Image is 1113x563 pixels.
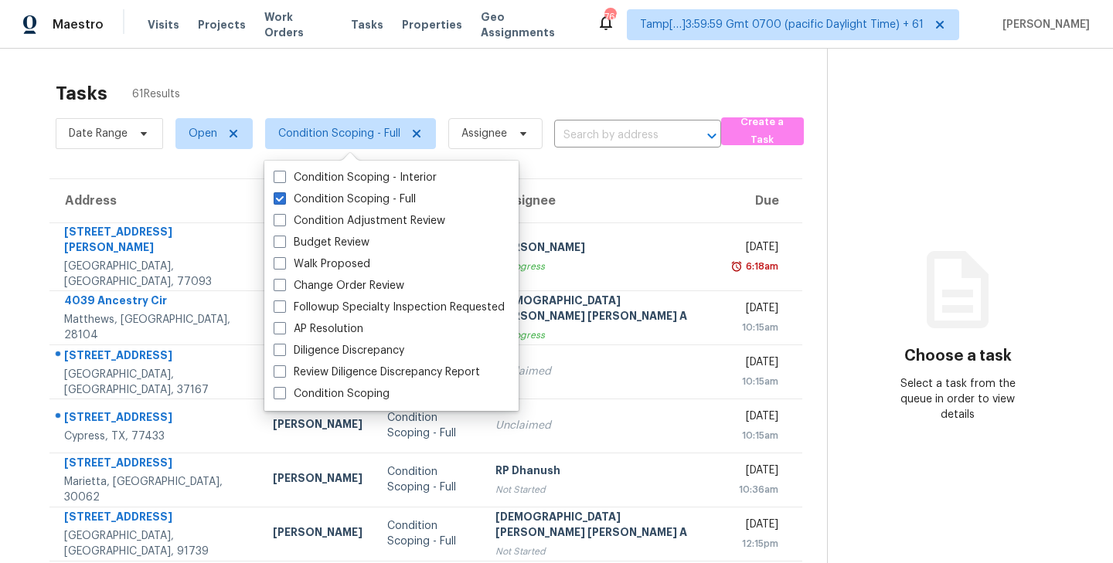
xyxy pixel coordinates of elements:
[273,524,362,544] div: [PERSON_NAME]
[351,19,383,30] span: Tasks
[198,17,246,32] span: Projects
[734,482,778,497] div: 10:36am
[495,259,710,274] div: In Progress
[274,235,369,250] label: Budget Review
[278,126,400,141] span: Condition Scoping - Full
[701,125,723,147] button: Open
[264,9,332,40] span: Work Orders
[743,259,778,274] div: 6:18am
[387,518,471,549] div: Condition Scoping - Full
[495,544,710,559] div: Not Started
[64,224,248,259] div: [STREET_ADDRESS][PERSON_NAME]
[495,364,710,379] div: Unclaimed
[734,239,778,259] div: [DATE]
[274,170,437,185] label: Condition Scoping - Interior
[69,126,128,141] span: Date Range
[189,126,217,141] span: Open
[274,278,404,293] label: Change Order Review
[554,124,678,148] input: Search by address
[387,464,471,495] div: Condition Scoping - Full
[996,17,1090,32] span: [PERSON_NAME]
[481,9,578,40] span: Geo Assignments
[274,343,404,358] label: Diligence Discrepancy
[734,428,778,443] div: 10:15am
[274,365,480,380] label: Review Diligence Discrepancy Report
[734,354,778,374] div: [DATE]
[893,376,1023,422] div: Select a task from the queue in order to view details
[734,374,778,389] div: 10:15am
[274,386,390,402] label: Condition Scoping
[64,293,248,312] div: 4039 Ancestry Cir
[734,300,778,320] div: [DATE]
[274,321,363,337] label: AP Resolution
[495,509,710,544] div: [DEMOGRAPHIC_DATA][PERSON_NAME] [PERSON_NAME] A
[148,17,179,32] span: Visits
[53,17,104,32] span: Maestro
[274,256,370,272] label: Walk Proposed
[461,126,507,141] span: Assignee
[483,179,722,222] th: Assignee
[273,416,362,436] div: [PERSON_NAME]
[734,320,778,335] div: 10:15am
[495,463,710,482] div: RP Dhanush
[734,536,778,551] div: 12:15pm
[721,117,804,145] button: Create a Task
[64,455,248,474] div: [STREET_ADDRESS]
[64,348,248,367] div: [STREET_ADDRESS]
[722,179,802,222] th: Due
[495,418,710,433] div: Unclaimed
[49,179,260,222] th: Address
[734,517,778,536] div: [DATE]
[274,213,445,229] label: Condition Adjustment Review
[64,312,248,343] div: Matthews, [GEOGRAPHIC_DATA], 28104
[402,17,462,32] span: Properties
[495,327,710,343] div: In Progress
[904,348,1012,364] h3: Choose a task
[56,86,107,101] h2: Tasks
[274,300,505,315] label: Followup Specialty Inspection Requested
[132,86,180,102] span: 61 Results
[64,367,248,398] div: [GEOGRAPHIC_DATA], [GEOGRAPHIC_DATA], 37167
[734,463,778,482] div: [DATE]
[64,528,248,559] div: [GEOGRAPHIC_DATA], [GEOGRAPHIC_DATA], 91739
[274,192,416,207] label: Condition Scoping - Full
[260,179,375,222] th: HPM
[730,259,743,274] img: Overdue Alarm Icon
[64,509,248,528] div: [STREET_ADDRESS]
[64,409,248,429] div: [STREET_ADDRESS]
[734,409,778,428] div: [DATE]
[495,239,710,259] div: [PERSON_NAME]
[387,410,471,441] div: Condition Scoping - Full
[64,474,248,505] div: Marietta, [GEOGRAPHIC_DATA], 30062
[729,114,796,149] span: Create a Task
[64,429,248,444] div: Cypress, TX, 77433
[640,17,924,32] span: Tamp[…]3:59:59 Gmt 0700 (pacific Daylight Time) + 61
[64,259,248,290] div: [GEOGRAPHIC_DATA], [GEOGRAPHIC_DATA], 77093
[495,482,710,497] div: Not Started
[273,470,362,490] div: [PERSON_NAME]
[604,9,615,25] div: 760
[495,293,710,327] div: [DEMOGRAPHIC_DATA][PERSON_NAME] [PERSON_NAME] A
